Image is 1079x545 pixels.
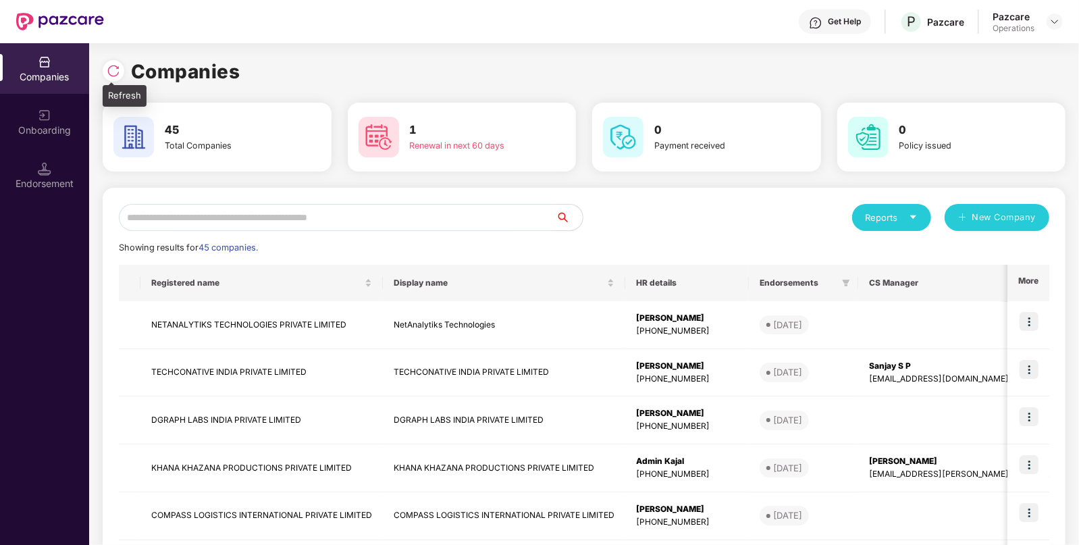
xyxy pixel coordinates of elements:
div: [PERSON_NAME] [636,312,738,325]
div: Refresh [103,85,147,107]
div: [PHONE_NUMBER] [636,373,738,386]
div: Payment received [654,139,770,153]
td: TECHCONATIVE INDIA PRIVATE LIMITED [383,349,625,397]
img: svg+xml;base64,PHN2ZyB3aWR0aD0iMjAiIGhlaWdodD0iMjAiIHZpZXdCb3g9IjAgMCAyMCAyMCIgZmlsbD0ibm9uZSIgeG... [38,109,51,122]
td: NETANALYTIKS TECHNOLOGIES PRIVATE LIMITED [140,301,383,349]
img: icon [1020,455,1038,474]
button: plusNew Company [945,204,1049,231]
div: [PERSON_NAME] [636,407,738,420]
span: filter [839,275,853,291]
h3: 45 [165,122,281,139]
div: [DATE] [773,509,802,522]
span: Display name [394,278,604,288]
div: [DATE] [773,413,802,427]
span: New Company [972,211,1036,224]
td: DGRAPH LABS INDIA PRIVATE LIMITED [383,396,625,444]
span: 45 companies. [199,242,258,253]
td: DGRAPH LABS INDIA PRIVATE LIMITED [140,396,383,444]
td: COMPASS LOGISTICS INTERNATIONAL PRIVATE LIMITED [140,492,383,540]
div: Admin Kajal [636,455,738,468]
span: caret-down [909,213,918,222]
span: P [907,14,916,30]
span: filter [842,279,850,287]
img: svg+xml;base64,PHN2ZyBpZD0iSGVscC0zMngzMiIgeG1sbnM9Imh0dHA6Ly93d3cudzMub3JnLzIwMDAvc3ZnIiB3aWR0aD... [809,16,822,30]
div: [DATE] [773,461,802,475]
img: svg+xml;base64,PHN2ZyBpZD0iRHJvcGRvd24tMzJ4MzIiIHhtbG5zPSJodHRwOi8vd3d3LnczLm9yZy8yMDAwL3N2ZyIgd2... [1049,16,1060,27]
th: HR details [625,265,749,301]
h3: 1 [410,122,526,139]
span: Endorsements [760,278,837,288]
div: [PHONE_NUMBER] [636,516,738,529]
div: Get Help [828,16,861,27]
span: search [555,212,583,223]
div: [PERSON_NAME] [636,360,738,373]
div: Operations [993,23,1034,34]
img: svg+xml;base64,PHN2ZyB4bWxucz0iaHR0cDovL3d3dy53My5vcmcvMjAwMC9zdmciIHdpZHRoPSI2MCIgaGVpZ2h0PSI2MC... [359,117,399,157]
div: Total Companies [165,139,281,153]
th: More [1007,265,1049,301]
span: Showing results for [119,242,258,253]
div: [DATE] [773,318,802,332]
td: NetAnalytiks Technologies [383,301,625,349]
h3: 0 [899,122,1016,139]
img: svg+xml;base64,PHN2ZyB4bWxucz0iaHR0cDovL3d3dy53My5vcmcvMjAwMC9zdmciIHdpZHRoPSI2MCIgaGVpZ2h0PSI2MC... [603,117,643,157]
td: TECHCONATIVE INDIA PRIVATE LIMITED [140,349,383,397]
button: search [555,204,583,231]
img: svg+xml;base64,PHN2ZyB4bWxucz0iaHR0cDovL3d3dy53My5vcmcvMjAwMC9zdmciIHdpZHRoPSI2MCIgaGVpZ2h0PSI2MC... [848,117,889,157]
div: [PHONE_NUMBER] [636,468,738,481]
div: [DATE] [773,365,802,379]
th: Display name [383,265,625,301]
img: svg+xml;base64,PHN2ZyBpZD0iQ29tcGFuaWVzIiB4bWxucz0iaHR0cDovL3d3dy53My5vcmcvMjAwMC9zdmciIHdpZHRoPS... [38,55,51,69]
img: icon [1020,360,1038,379]
div: [PHONE_NUMBER] [636,325,738,338]
div: Pazcare [927,16,964,28]
img: svg+xml;base64,PHN2ZyBpZD0iUmVsb2FkLTMyeDMyIiB4bWxucz0iaHR0cDovL3d3dy53My5vcmcvMjAwMC9zdmciIHdpZH... [107,64,120,78]
td: KHANA KHAZANA PRODUCTIONS PRIVATE LIMITED [383,444,625,492]
h3: 0 [654,122,770,139]
img: svg+xml;base64,PHN2ZyB4bWxucz0iaHR0cDovL3d3dy53My5vcmcvMjAwMC9zdmciIHdpZHRoPSI2MCIgaGVpZ2h0PSI2MC... [113,117,154,157]
span: Registered name [151,278,362,288]
th: Registered name [140,265,383,301]
div: Pazcare [993,10,1034,23]
div: [PERSON_NAME] [636,503,738,516]
td: KHANA KHAZANA PRODUCTIONS PRIVATE LIMITED [140,444,383,492]
div: [PHONE_NUMBER] [636,420,738,433]
img: svg+xml;base64,PHN2ZyB3aWR0aD0iMTQuNSIgaGVpZ2h0PSIxNC41IiB2aWV3Qm94PSIwIDAgMTYgMTYiIGZpbGw9Im5vbm... [38,162,51,176]
div: Renewal in next 60 days [410,139,526,153]
h1: Companies [131,57,240,86]
img: New Pazcare Logo [16,13,104,30]
td: COMPASS LOGISTICS INTERNATIONAL PRIVATE LIMITED [383,492,625,540]
img: icon [1020,503,1038,522]
div: Policy issued [899,139,1016,153]
div: Reports [866,211,918,224]
span: plus [958,213,967,224]
img: icon [1020,312,1038,331]
img: icon [1020,407,1038,426]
